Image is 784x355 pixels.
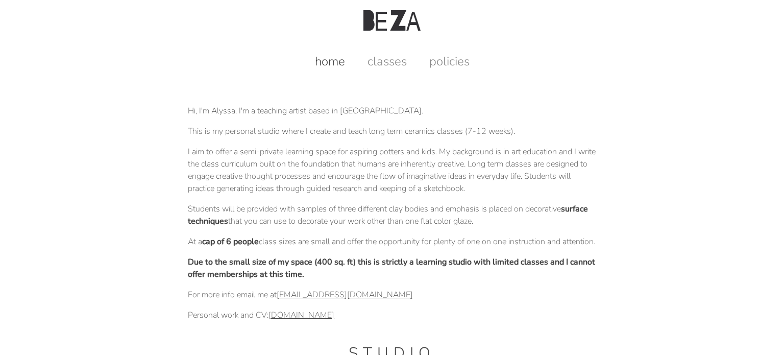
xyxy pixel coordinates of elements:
[188,309,596,321] p: Personal work and CV:
[188,146,596,195] p: I aim to offer a semi-private learning space for aspiring potters and kids. My background is in a...
[188,105,596,117] p: Hi, I'm Alyssa. I'm a teaching artist based in [GEOGRAPHIC_DATA].
[188,235,596,248] p: At a class sizes are small and offer the opportunity for plenty of one on one instruction and att...
[188,256,595,280] strong: Due to the small size of my space (400 sq. ft) this is strictly a learning studio with limited cl...
[202,236,259,247] strong: cap of 6 people
[419,53,480,69] a: policies
[305,53,355,69] a: home
[268,310,334,321] a: [DOMAIN_NAME]
[357,53,417,69] a: classes
[363,10,421,31] img: Beza Studio Logo
[188,289,596,301] p: For more info email me at
[188,203,588,227] strong: surface techniques
[188,125,596,137] p: This is my personal studio where I create and teach long term ceramics classes (7-12 weeks).
[277,289,413,300] a: [EMAIL_ADDRESS][DOMAIN_NAME]
[188,203,596,227] p: Students will be provided with samples of three different clay bodies and emphasis is placed on d...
